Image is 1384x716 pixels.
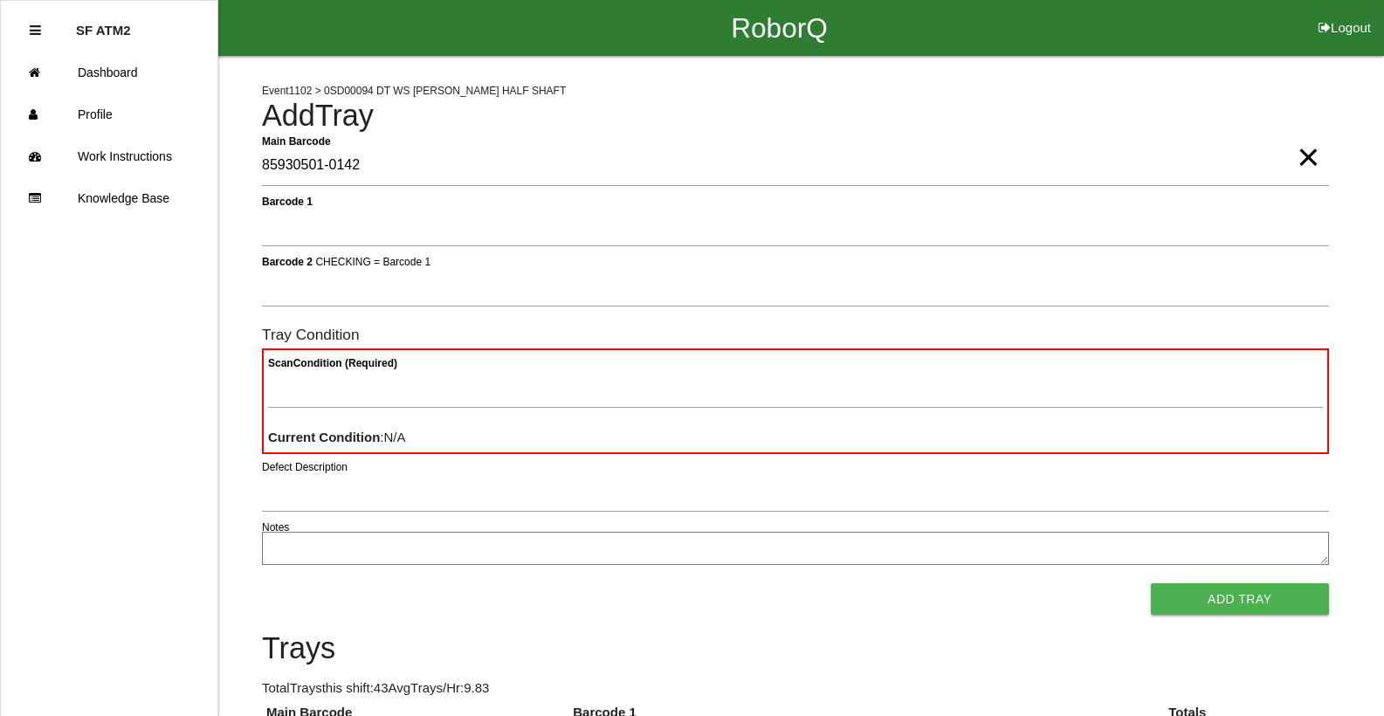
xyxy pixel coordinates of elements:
a: Knowledge Base [1,177,217,219]
b: Barcode 1 [262,195,313,207]
p: Total Trays this shift: 43 Avg Trays /Hr: 9.83 [262,678,1329,699]
div: Close [30,10,41,52]
b: Scan Condition (Required) [268,357,397,369]
label: Notes [262,520,289,535]
a: Dashboard [1,52,217,93]
span: : N/A [268,430,406,444]
h4: Trays [262,632,1329,665]
span: CHECKING = Barcode 1 [315,255,430,267]
h4: Add Tray [262,100,1329,133]
span: Clear Input [1297,122,1319,157]
p: SF ATM2 [76,10,131,38]
label: Defect Description [262,459,348,475]
a: Profile [1,93,217,135]
input: Required [262,146,1329,186]
b: Current Condition [268,430,380,444]
b: Main Barcode [262,134,331,147]
button: Add Tray [1151,583,1329,615]
h6: Tray Condition [262,327,1329,343]
a: Work Instructions [1,135,217,177]
b: Barcode 2 [262,255,313,267]
span: Event 1102 > 0SD00094 DT WS [PERSON_NAME] HALF SHAFT [262,85,566,97]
